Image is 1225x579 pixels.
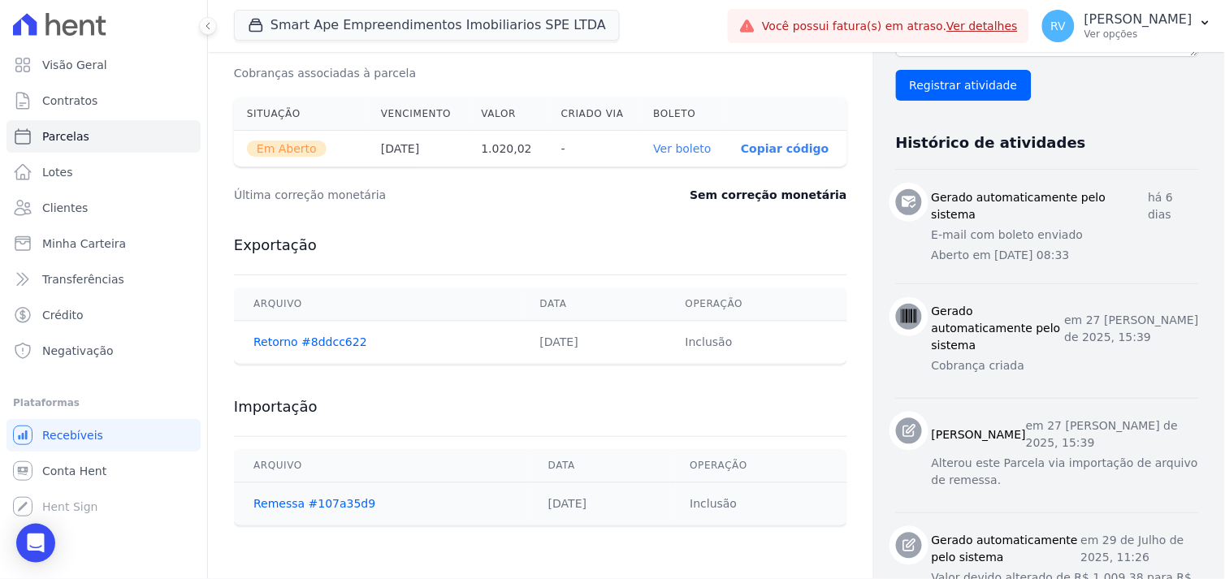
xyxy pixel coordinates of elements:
[42,343,114,359] span: Negativação
[368,131,468,167] th: [DATE]
[654,142,712,155] a: Ver boleto
[932,427,1026,444] h3: [PERSON_NAME]
[521,322,666,365] td: [DATE]
[253,498,375,511] a: Remessa #107a35d9
[247,140,327,157] span: Em Aberto
[6,192,201,224] a: Clientes
[234,10,620,41] button: Smart Ape Empreendimentos Imobiliarios SPE LTDA
[13,393,194,413] div: Plataformas
[548,131,641,167] th: -
[6,335,201,367] a: Negativação
[1081,533,1199,567] p: em 29 de Julho de 2025, 11:26
[42,235,126,252] span: Minha Carteira
[6,227,201,260] a: Minha Carteira
[6,156,201,188] a: Lotes
[932,189,1149,223] h3: Gerado automaticamente pelo sistema
[42,271,124,287] span: Transferências
[1051,20,1067,32] span: RV
[234,288,521,322] th: Arquivo
[42,93,97,109] span: Contratos
[529,450,671,483] th: Data
[42,463,106,479] span: Conta Hent
[896,133,1086,153] h3: Histórico de atividades
[741,142,829,155] button: Copiar código
[762,18,1018,35] span: Você possui fatura(s) em atraso.
[932,456,1199,490] p: Alterou este Parcela via importação de arquivo de remessa.
[234,450,529,483] th: Arquivo
[932,304,1065,355] h3: Gerado automaticamente pelo sistema
[234,187,596,203] dt: Última correção monetária
[1026,418,1199,452] p: em 27 [PERSON_NAME] de 2025, 15:39
[253,336,367,349] a: Retorno #8ddcc622
[42,128,89,145] span: Parcelas
[1084,28,1193,41] p: Ver opções
[6,455,201,487] a: Conta Hent
[932,533,1081,567] h3: Gerado automaticamente pelo sistema
[234,235,847,255] h3: Exportação
[932,358,1199,375] p: Cobrança criada
[42,57,107,73] span: Visão Geral
[6,49,201,81] a: Visão Geral
[1065,313,1199,347] p: em 27 [PERSON_NAME] de 2025, 15:39
[6,120,201,153] a: Parcelas
[896,70,1032,101] input: Registrar atividade
[6,299,201,331] a: Crédito
[947,19,1019,32] a: Ver detalhes
[234,397,847,417] h3: Importação
[1084,11,1193,28] p: [PERSON_NAME]
[42,427,103,443] span: Recebíveis
[932,247,1199,264] p: Aberto em [DATE] 08:33
[42,307,84,323] span: Crédito
[368,97,468,131] th: Vencimento
[666,288,847,322] th: Operação
[234,97,368,131] th: Situação
[670,483,846,526] td: Inclusão
[234,65,416,81] dt: Cobranças associadas à parcela
[1029,3,1225,49] button: RV [PERSON_NAME] Ver opções
[469,97,548,131] th: Valor
[641,97,729,131] th: Boleto
[932,227,1199,244] p: E-mail com boleto enviado
[529,483,671,526] td: [DATE]
[6,263,201,296] a: Transferências
[690,187,846,203] dd: Sem correção monetária
[42,200,88,216] span: Clientes
[666,322,847,365] td: Inclusão
[521,288,666,322] th: Data
[469,131,548,167] th: 1.020,02
[16,524,55,563] div: Open Intercom Messenger
[548,97,641,131] th: Criado via
[1149,189,1199,223] p: há 6 dias
[42,164,73,180] span: Lotes
[670,450,846,483] th: Operação
[6,419,201,452] a: Recebíveis
[6,84,201,117] a: Contratos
